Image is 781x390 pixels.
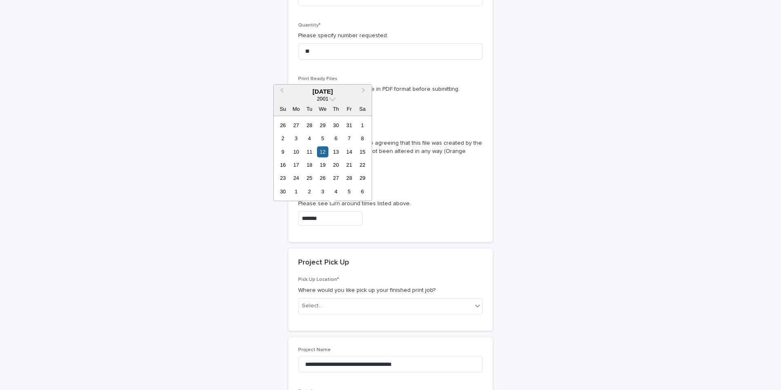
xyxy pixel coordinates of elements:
div: Choose Saturday, September 15th, 2001 [357,146,368,157]
div: Choose Monday, September 17th, 2001 [290,159,301,170]
div: Choose Tuesday, October 2nd, 2001 [304,186,315,197]
div: month 2001-09 [276,119,369,198]
div: Choose Wednesday, September 5th, 2001 [317,133,328,144]
div: Choose Wednesday, September 19th, 2001 [317,159,328,170]
div: Choose Thursday, September 13th, 2001 [330,146,341,157]
p: Please see turn around times listed above. [298,199,483,208]
div: Fr [344,103,355,114]
span: Quantity [298,23,321,28]
div: Choose Monday, September 3rd, 2001 [290,133,301,144]
div: Choose Wednesday, August 29th, 2001 [317,120,328,131]
button: Previous Month [274,85,288,99]
div: Choose Saturday, October 6th, 2001 [357,186,368,197]
div: Choose Tuesday, September 25th, 2001 [304,173,315,184]
div: Choose Thursday, September 6th, 2001 [330,133,341,144]
div: Choose Tuesday, September 11th, 2001 [304,146,315,157]
div: Choose Sunday, September 2nd, 2001 [277,133,288,144]
div: Choose Sunday, September 30th, 2001 [277,186,288,197]
div: Tu [304,103,315,114]
div: Choose Saturday, September 8th, 2001 [357,133,368,144]
div: Choose Tuesday, August 28th, 2001 [304,120,315,131]
h2: Project Pick Up [298,258,349,267]
div: Choose Sunday, September 9th, 2001 [277,146,288,157]
span: Pick Up Location [298,277,339,282]
span: Print Ready Files [298,76,337,81]
div: Choose Saturday, September 29th, 2001 [357,173,368,184]
div: Choose Thursday, October 4th, 2001 [330,186,341,197]
div: Choose Tuesday, September 4th, 2001 [304,133,315,144]
div: Choose Sunday, August 26th, 2001 [277,120,288,131]
div: Choose Sunday, September 16th, 2001 [277,159,288,170]
div: Choose Saturday, September 22nd, 2001 [357,159,368,170]
p: Please specify number requested. [298,31,483,40]
div: Choose Friday, September 28th, 2001 [344,173,355,184]
div: Choose Wednesday, October 3rd, 2001 [317,186,328,197]
div: Choose Monday, August 27th, 2001 [290,120,301,131]
div: We [317,103,328,114]
div: Choose Friday, August 31st, 2001 [344,120,355,131]
div: Choose Saturday, September 1st, 2001 [357,120,368,131]
div: Su [277,103,288,114]
div: Choose Friday, September 14th, 2001 [344,146,355,157]
div: Choose Monday, September 24th, 2001 [290,173,301,184]
div: Choose Wednesday, September 12th, 2001 [317,146,328,157]
span: Project Name [298,347,331,352]
div: Choose Monday, September 10th, 2001 [290,146,301,157]
div: Choose Thursday, September 27th, 2001 [330,173,341,184]
div: Choose Thursday, September 20th, 2001 [330,159,341,170]
p: By checking this box you are agreeing that this file was created by the NW creative team and has ... [298,139,483,164]
p: Please be sure your files are in PDF format before submitting. [298,85,483,94]
div: Choose Tuesday, September 18th, 2001 [304,159,315,170]
div: Choose Thursday, August 30th, 2001 [330,120,341,131]
div: Choose Wednesday, September 26th, 2001 [317,173,328,184]
div: Choose Friday, October 5th, 2001 [344,186,355,197]
div: Select... [302,302,322,310]
div: Choose Friday, September 21st, 2001 [344,159,355,170]
div: Choose Friday, September 7th, 2001 [344,133,355,144]
div: Mo [290,103,301,114]
div: Choose Monday, October 1st, 2001 [290,186,301,197]
div: Choose Sunday, September 23rd, 2001 [277,173,288,184]
button: Next Month [358,85,371,99]
p: Where would you like pick up your finished print job? [298,286,483,295]
div: Sa [357,103,368,114]
div: [DATE] [274,88,372,95]
span: 2001 [317,96,328,102]
div: Th [330,103,341,114]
